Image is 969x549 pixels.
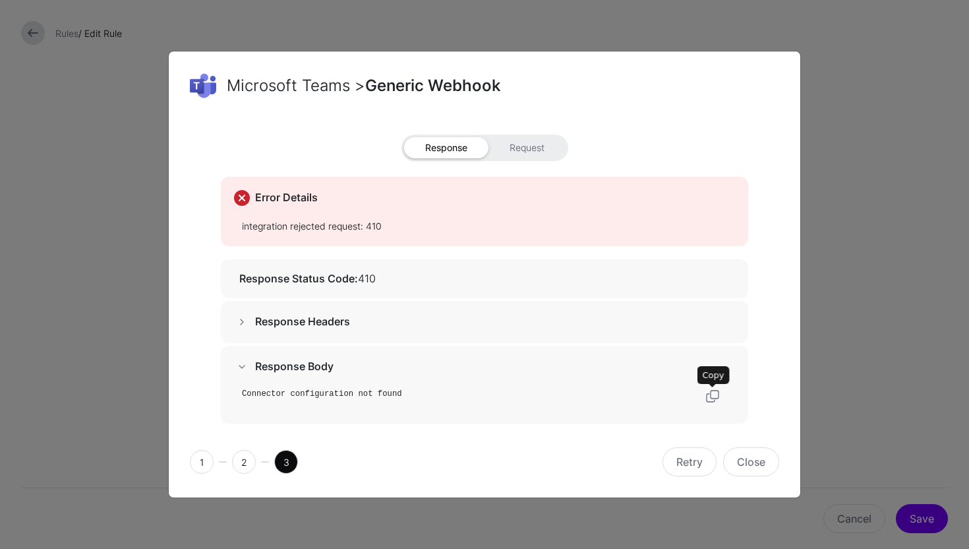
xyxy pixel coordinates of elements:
span: 1 [190,450,214,474]
strong: Error Details [255,191,318,204]
span: Microsoft Teams > [227,76,365,95]
span: Request [488,137,566,158]
span: 2 [232,450,256,474]
code: Connector configuration not found [242,389,402,399]
h5: 410 [239,273,735,285]
strong: Response Headers [255,315,350,328]
span: Generic Webhook [365,76,501,95]
span: Response [404,137,488,158]
button: Close [723,447,779,476]
div: Copy [697,366,730,385]
strong: Response Status Code: [239,272,358,285]
div: integration rejected request: 410 [221,219,748,246]
strong: Response Body [255,360,334,373]
button: Retry [662,447,717,476]
span: 3 [274,450,298,474]
img: svg+xml;base64,PD94bWwgdmVyc2lvbj0iMS4wIiBlbmNvZGluZz0idXRmLTgiPz4KPHN2ZyB4bWxucz0iaHR0cDovL3d3dy... [190,73,216,99]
